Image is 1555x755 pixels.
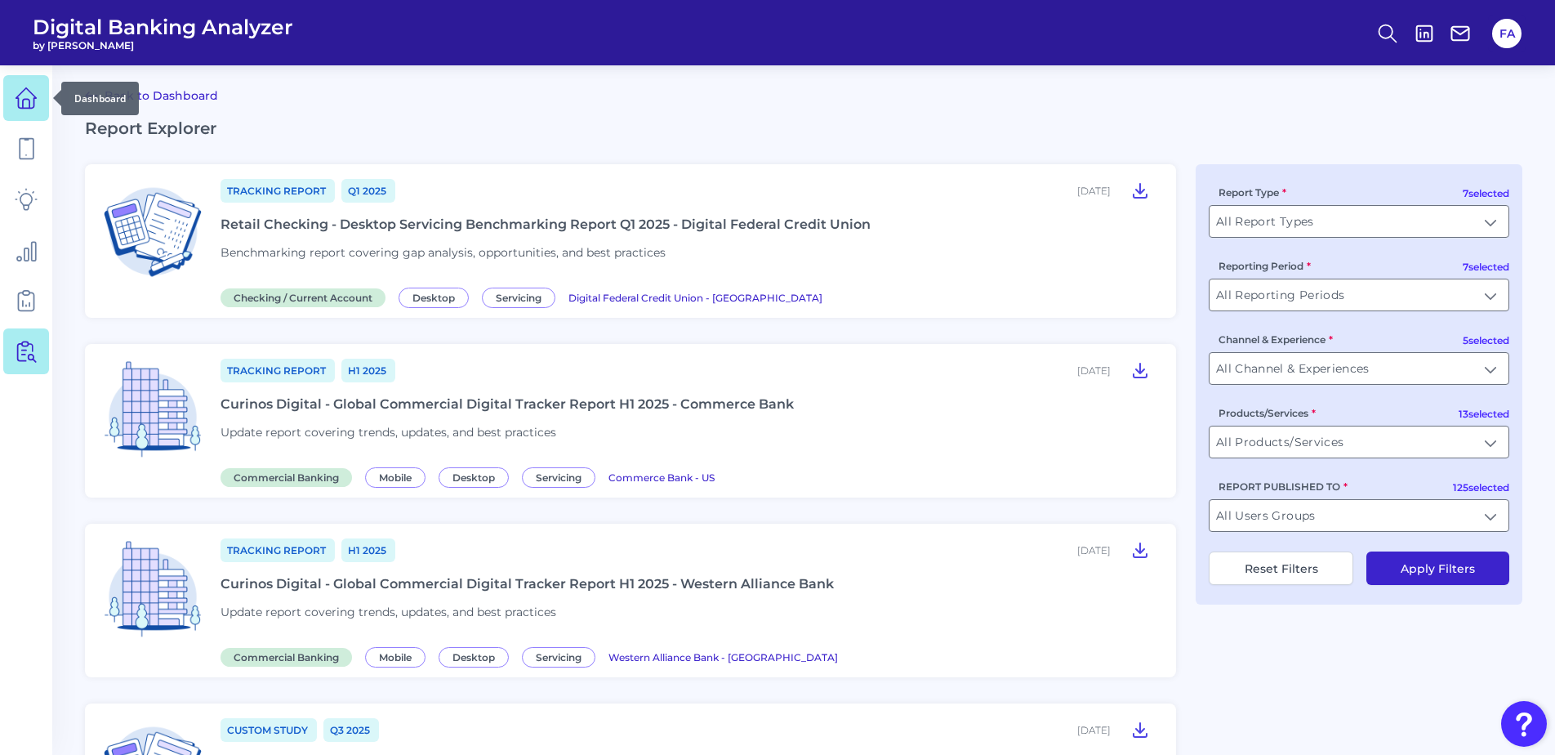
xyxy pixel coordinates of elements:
a: Servicing [522,469,602,485]
a: Q1 2025 [341,179,395,203]
button: Open Resource Center [1501,701,1547,747]
span: Mobile [365,467,426,488]
a: Checking / Current Account [221,289,392,305]
button: Curinos Digital - Global Commercial Digital Tracker Report H1 2025 - Western Alliance Bank [1124,537,1156,563]
img: Commercial Banking [98,357,207,467]
span: Servicing [482,288,555,308]
button: FA [1492,19,1522,48]
a: Servicing [522,649,602,664]
span: Update report covering trends, updates, and best practices [221,425,556,440]
a: Desktop [439,469,515,485]
div: Curinos Digital - Global Commercial Digital Tracker Report H1 2025 - Commerce Bank [221,396,794,412]
div: [DATE] [1077,185,1111,197]
span: Desktop [399,288,469,308]
a: Desktop [439,649,515,664]
a: Desktop [399,289,475,305]
span: Servicing [522,467,595,488]
div: [DATE] [1077,544,1111,556]
a: Mobile [365,469,432,485]
button: Apply Filters [1366,552,1509,585]
button: Chatbot functionality study - Santander [1124,717,1156,743]
a: Servicing [482,289,562,305]
span: Digital Federal Credit Union - [GEOGRAPHIC_DATA] [568,292,822,304]
div: Dashboard [61,82,139,115]
a: Digital Federal Credit Union - [GEOGRAPHIC_DATA] [568,289,822,305]
a: Tracking Report [221,538,335,562]
span: Mobile [365,647,426,668]
h2: Report Explorer [85,118,1522,138]
a: Tracking Report [221,179,335,203]
a: H1 2025 [341,538,395,562]
span: Desktop [439,467,509,488]
span: Commercial Banking [221,468,352,487]
label: Reporting Period [1219,260,1311,272]
label: Channel & Experience [1219,333,1333,346]
div: [DATE] [1077,724,1111,736]
div: [DATE] [1077,364,1111,377]
span: by [PERSON_NAME] [33,39,293,51]
a: Mobile [365,649,432,664]
div: Retail Checking - Desktop Servicing Benchmarking Report Q1 2025 - Digital Federal Credit Union [221,217,871,232]
span: Commerce Bank - US [608,471,715,484]
span: Desktop [439,647,509,668]
label: Products/Services [1219,407,1316,419]
a: Custom Study [221,718,317,742]
label: Report Type [1219,186,1286,199]
span: Commercial Banking [221,648,352,667]
button: Curinos Digital - Global Commercial Digital Tracker Report H1 2025 - Commerce Bank [1124,357,1156,383]
a: H1 2025 [341,359,395,382]
span: Servicing [522,647,595,668]
span: Benchmarking report covering gap analysis, opportunities, and best practices [221,245,666,260]
img: Checking / Current Account [98,177,207,287]
img: Commercial Banking [98,537,207,646]
a: Commerce Bank - US [608,469,715,485]
span: Western Alliance Bank - [GEOGRAPHIC_DATA] [608,651,838,663]
a: Commercial Banking [221,649,359,664]
label: REPORT PUBLISHED TO [1219,480,1348,493]
a: Western Alliance Bank - [GEOGRAPHIC_DATA] [608,649,838,664]
span: Update report covering trends, updates, and best practices [221,605,556,619]
button: Reset Filters [1209,552,1353,585]
button: Retail Checking - Desktop Servicing Benchmarking Report Q1 2025 - Digital Federal Credit Union [1124,177,1156,203]
div: Curinos Digital - Global Commercial Digital Tracker Report H1 2025 - Western Alliance Bank [221,576,834,592]
a: Tracking Report [221,359,335,382]
a: Back to Dashboard [85,86,218,105]
a: Commercial Banking [221,469,359,485]
span: Digital Banking Analyzer [33,15,293,39]
a: Q3 2025 [323,718,379,742]
span: Checking / Current Account [221,288,385,307]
